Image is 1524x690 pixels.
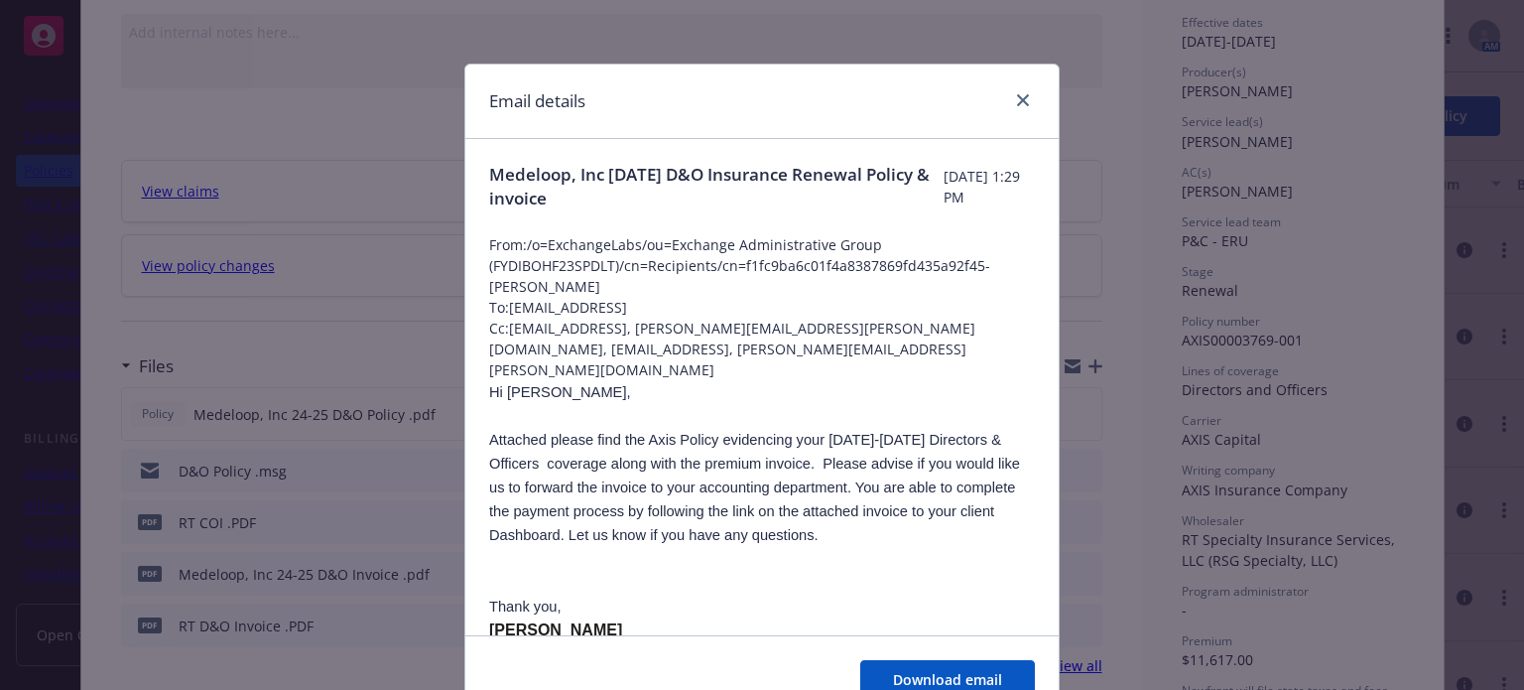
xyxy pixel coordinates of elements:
[489,432,1020,543] span: Attached please find the Axis Policy evidencing your [DATE]-[DATE] Directors & Officers coverage ...
[489,384,631,400] span: Hi [PERSON_NAME],
[489,621,622,638] span: [PERSON_NAME]
[893,670,1002,689] span: Download email
[489,599,562,615] span: Thank you,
